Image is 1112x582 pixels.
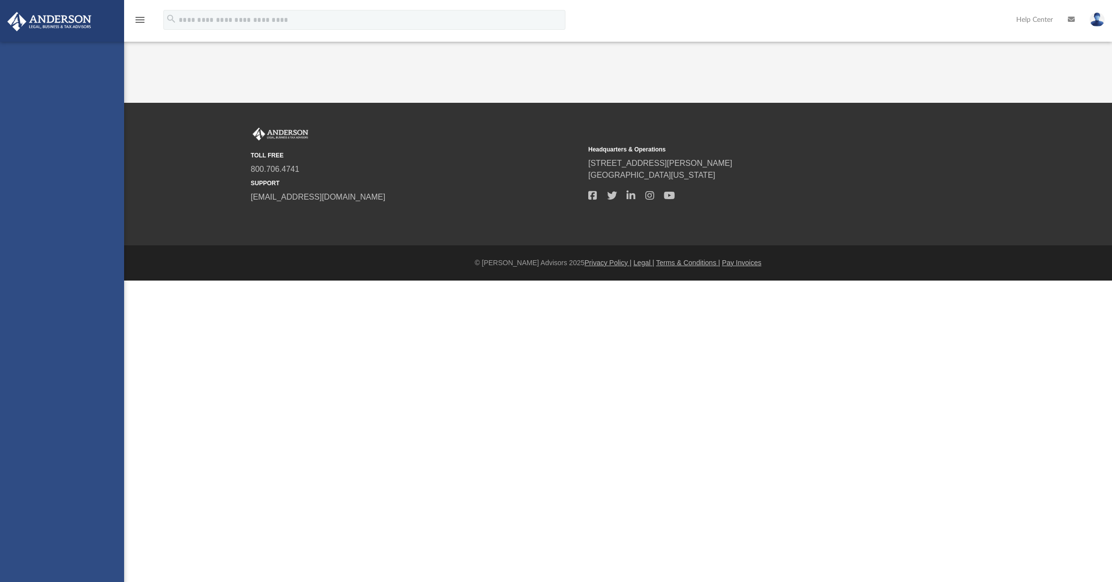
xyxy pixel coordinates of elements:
[134,19,146,26] a: menu
[251,179,581,188] small: SUPPORT
[1090,12,1105,27] img: User Pic
[251,193,385,201] a: [EMAIL_ADDRESS][DOMAIN_NAME]
[585,259,632,267] a: Privacy Policy |
[633,259,654,267] a: Legal |
[166,13,177,24] i: search
[134,14,146,26] i: menu
[124,258,1112,268] div: © [PERSON_NAME] Advisors 2025
[251,151,581,160] small: TOLL FREE
[251,128,310,141] img: Anderson Advisors Platinum Portal
[588,171,715,179] a: [GEOGRAPHIC_DATA][US_STATE]
[656,259,720,267] a: Terms & Conditions |
[588,145,919,154] small: Headquarters & Operations
[588,159,732,167] a: [STREET_ADDRESS][PERSON_NAME]
[251,165,299,173] a: 800.706.4741
[722,259,761,267] a: Pay Invoices
[4,12,94,31] img: Anderson Advisors Platinum Portal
